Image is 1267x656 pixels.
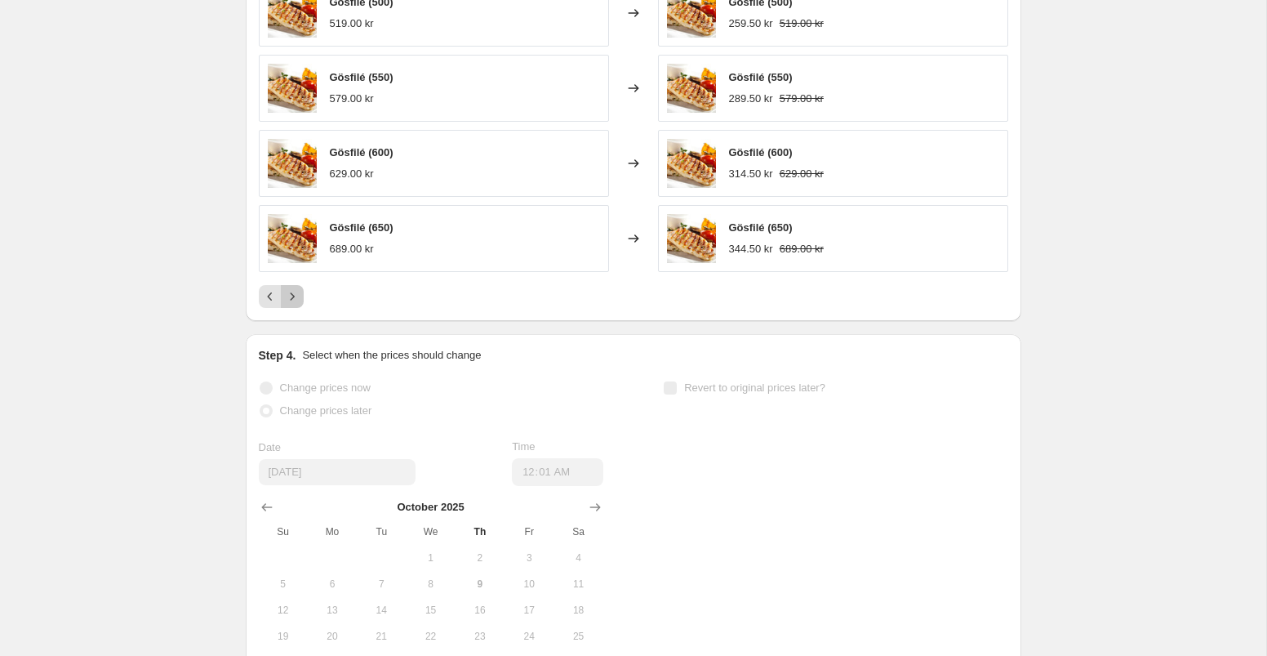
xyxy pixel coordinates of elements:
[553,545,602,571] button: Saturday October 4 2025
[302,347,481,364] p: Select when the prices should change
[462,630,498,643] span: 23
[462,525,498,538] span: Th
[357,519,406,545] th: Tuesday
[456,571,505,597] button: Today Thursday October 9 2025
[729,91,773,107] div: 289.50 kr
[357,571,406,597] button: Tuesday October 7 2025
[265,630,301,643] span: 19
[560,578,596,591] span: 11
[308,519,357,545] th: Monday
[511,551,547,565] span: 3
[511,578,547,591] span: 10
[667,214,716,263] img: Gostillagad_80x.jpg
[314,630,350,643] span: 20
[280,382,371,394] span: Change prices now
[330,146,393,158] span: Gösfilé (600)
[780,166,824,182] strike: 629.00 kr
[729,146,793,158] span: Gösfilé (600)
[553,519,602,545] th: Saturday
[259,597,308,623] button: Sunday October 12 2025
[780,16,824,32] strike: 519.00 kr
[308,597,357,623] button: Monday October 13 2025
[462,578,498,591] span: 9
[268,139,317,188] img: Gostillagad_80x.jpg
[265,578,301,591] span: 5
[505,597,553,623] button: Friday October 17 2025
[412,604,448,617] span: 15
[729,166,773,182] div: 314.50 kr
[357,597,406,623] button: Tuesday October 14 2025
[684,382,825,394] span: Revert to original prices later?
[259,347,296,364] h2: Step 4.
[363,525,399,538] span: Tu
[406,519,455,545] th: Wednesday
[314,578,350,591] span: 6
[729,16,773,32] div: 259.50 kr
[281,285,304,308] button: Next
[456,545,505,571] button: Thursday October 2 2025
[357,623,406,649] button: Tuesday October 21 2025
[259,441,281,453] span: Date
[363,604,399,617] span: 14
[330,71,393,83] span: Gösfilé (550)
[259,285,282,308] button: Previous
[553,571,602,597] button: Saturday October 11 2025
[314,604,350,617] span: 13
[780,241,824,257] strike: 689.00 kr
[511,525,547,538] span: Fr
[259,571,308,597] button: Sunday October 5 2025
[308,571,357,597] button: Monday October 6 2025
[412,578,448,591] span: 8
[560,551,596,565] span: 4
[667,64,716,113] img: Gostillagad_80x.jpg
[259,519,308,545] th: Sunday
[462,604,498,617] span: 16
[412,551,448,565] span: 1
[330,91,374,107] div: 579.00 kr
[406,597,455,623] button: Wednesday October 15 2025
[560,525,596,538] span: Sa
[505,571,553,597] button: Friday October 10 2025
[363,578,399,591] span: 7
[560,604,596,617] span: 18
[259,285,304,308] nav: Pagination
[456,597,505,623] button: Thursday October 16 2025
[505,545,553,571] button: Friday October 3 2025
[330,16,374,32] div: 519.00 kr
[265,525,301,538] span: Su
[584,496,607,519] button: Show next month, November 2025
[511,630,547,643] span: 24
[462,551,498,565] span: 2
[560,630,596,643] span: 25
[512,440,535,453] span: Time
[363,630,399,643] span: 21
[268,214,317,263] img: Gostillagad_80x.jpg
[314,525,350,538] span: Mo
[511,604,547,617] span: 17
[729,221,793,234] span: Gösfilé (650)
[406,545,455,571] button: Wednesday October 1 2025
[553,623,602,649] button: Saturday October 25 2025
[280,404,372,417] span: Change prices later
[412,525,448,538] span: We
[330,241,374,257] div: 689.00 kr
[268,64,317,113] img: Gostillagad_80x.jpg
[330,221,393,234] span: Gösfilé (650)
[308,623,357,649] button: Monday October 20 2025
[259,459,416,485] input: 10/9/2025
[406,623,455,649] button: Wednesday October 22 2025
[256,496,278,519] button: Show previous month, September 2025
[729,71,793,83] span: Gösfilé (550)
[505,519,553,545] th: Friday
[330,166,374,182] div: 629.00 kr
[456,623,505,649] button: Thursday October 23 2025
[512,458,603,486] input: 12:00
[553,597,602,623] button: Saturday October 18 2025
[729,241,773,257] div: 344.50 kr
[265,604,301,617] span: 12
[406,571,455,597] button: Wednesday October 8 2025
[780,91,824,107] strike: 579.00 kr
[412,630,448,643] span: 22
[505,623,553,649] button: Friday October 24 2025
[456,519,505,545] th: Thursday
